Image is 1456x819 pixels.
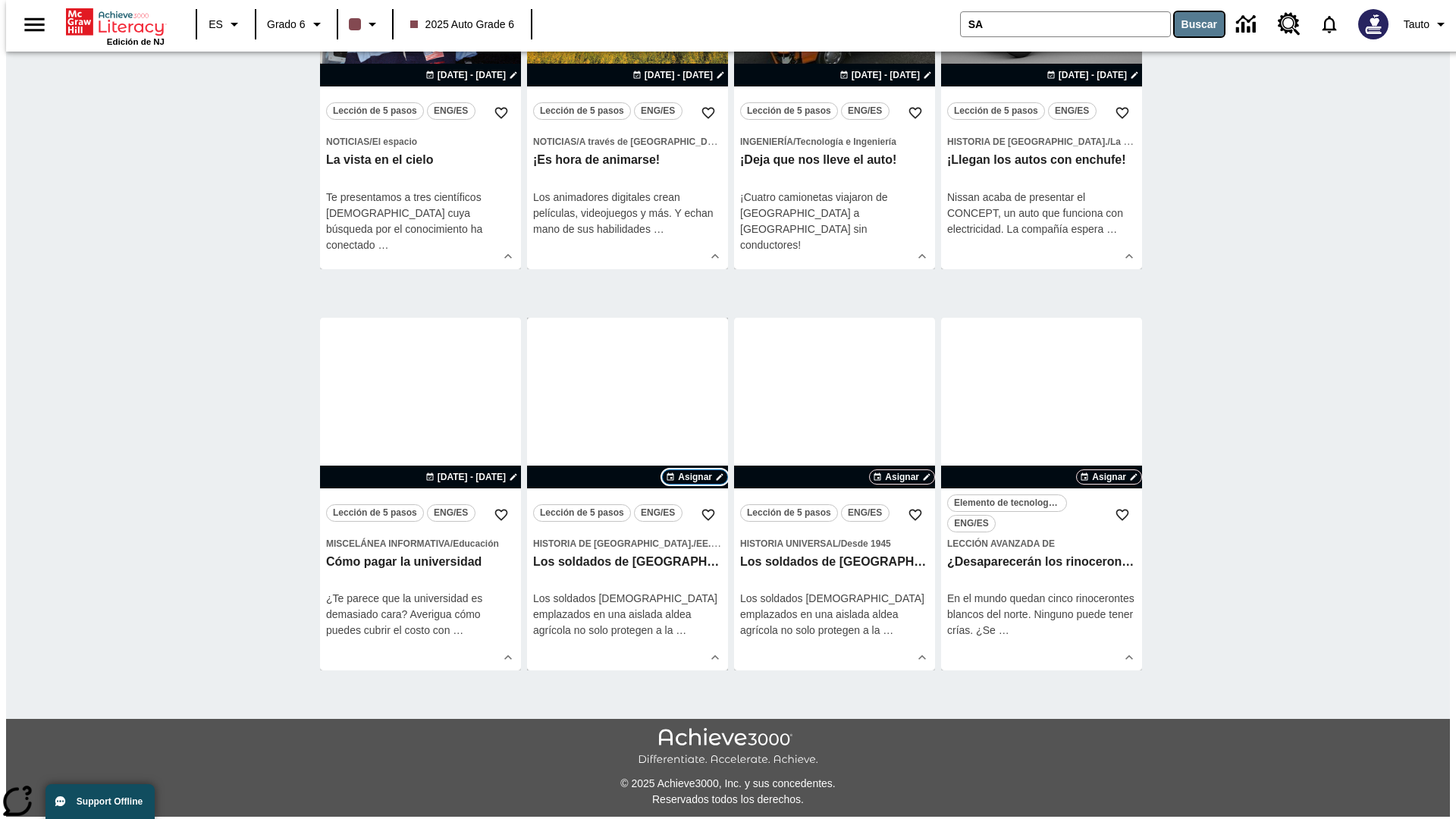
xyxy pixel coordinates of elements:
[1059,68,1127,82] span: [DATE] - [DATE]
[1358,9,1389,39] img: Avatar
[533,190,722,237] div: Los animadores digitales crean películas, videojuegos y más. Y echan mano de sus habilidades
[326,538,450,549] span: Miscelánea informativa
[434,103,468,119] span: ENG/ES
[662,469,728,485] button: Asignar Elegir fechas
[947,190,1136,237] div: Nissan acaba de presentar el CONCEPT, un auto que funciona con electricidad. La compañía espera
[902,99,929,127] button: Añadir a mis Favoritas
[695,501,722,529] button: Añadir a mis Favoritas
[533,102,631,120] button: Lección de 5 pasos
[326,136,369,147] span: Noticias
[947,591,1136,639] div: En el mundo quedan cinco rinocerontes blancos del norte. Ninguno puede tener crías. ¿Se
[740,554,929,570] h3: Los soldados de EE.UU. hacen mucho más
[1118,646,1141,669] button: Ver más
[740,102,838,120] button: Lección de 5 pasos
[333,505,417,521] span: Lección de 5 pasos
[841,538,891,549] span: Desde 1945
[641,505,675,521] span: ENG/ES
[372,136,417,147] span: El espacio
[533,538,694,549] span: Historia de [GEOGRAPHIC_DATA].
[740,591,929,639] div: Los soldados [DEMOGRAPHIC_DATA] emplazados en una aislada aldea agrícola no solo protegen a la
[795,136,896,147] span: Tecnología e Ingeniería
[12,2,57,47] button: Abrir el menú lateral
[740,152,929,168] h3: ¡Deja que nos lleve el auto!
[450,538,453,549] span: /
[533,554,722,570] h3: Los soldados de EE.UU. hacen mucho más
[954,516,988,532] span: ENG/ES
[740,535,929,551] span: Tema: Historia universal/Desde 1945
[848,103,882,119] span: ENG/ES
[1269,4,1310,45] a: Centro de recursos, Se abrirá en una pestaña nueva.
[267,17,306,33] span: Grado 6
[947,538,1055,549] span: Lección avanzada de
[947,133,1136,149] span: Tema: Historia de EE.UU./La Primera Guerra Mundia y la Gran Depresión
[911,245,934,268] button: Ver más
[678,470,712,484] span: Asignar
[1404,17,1429,33] span: Tauto
[45,784,155,819] button: Support Offline
[902,501,929,529] button: Añadir a mis Favoritas
[261,11,332,38] button: Grado: Grado 6, Elige un grado
[326,591,515,639] div: ¿Te parece que la universidad es demasiado cara? Averigua cómo puedes cubrir el costo con
[1048,102,1097,120] button: ENG/ES
[533,591,722,639] div: Los soldados [DEMOGRAPHIC_DATA] emplazados en una aislada aldea agrícola no solo protegen a la
[438,470,506,484] span: [DATE] - [DATE]
[107,37,165,46] span: Edición de NJ
[1076,469,1142,485] button: Asignar Elegir fechas
[740,504,838,522] button: Lección de 5 pasos
[533,504,631,522] button: Lección de 5 pasos
[1108,136,1110,147] span: /
[453,624,463,636] span: …
[540,505,624,521] span: Lección de 5 pasos
[540,103,624,119] span: Lección de 5 pasos
[740,136,793,147] span: Ingeniería
[947,136,1108,147] span: Historia de [GEOGRAPHIC_DATA].
[1175,12,1224,36] button: Buscar
[427,102,475,120] button: ENG/ES
[326,133,515,149] span: Tema: Noticias/El espacio
[488,99,515,127] button: Añadir a mis Favoritas
[954,103,1038,119] span: Lección de 5 pasos
[533,152,722,168] h3: ¡Es hora de animarse!
[422,470,521,484] button: 15 oct - 15 oct Elegir fechas
[497,646,519,669] button: Ver más
[326,554,515,570] h3: Cómo pagar la universidad
[422,68,521,82] button: 10 oct - 10 oct Elegir fechas
[1227,4,1269,45] a: Centro de información
[343,11,388,38] button: El color de la clase es café oscuro. Cambiar el color de la clase.
[533,136,576,147] span: Noticias
[77,796,143,807] span: Support Offline
[852,68,920,82] span: [DATE] - [DATE]
[66,7,165,37] a: Portada
[66,5,165,46] div: Portada
[629,68,728,82] button: 13 oct - 13 oct Elegir fechas
[645,68,713,82] span: [DATE] - [DATE]
[579,136,728,147] span: A través de [GEOGRAPHIC_DATA]
[533,133,722,149] span: Tema: Noticias/A través de Estados Unidos
[326,152,515,168] h3: La vista en el cielo
[1109,501,1136,529] button: Añadir a mis Favoritas
[1055,103,1089,119] span: ENG/ES
[1349,5,1398,44] button: Escoja un nuevo avatar
[740,133,929,149] span: Tema: Ingeniería/Tecnología e Ingeniería
[1109,99,1136,127] button: Añadir a mis Favoritas
[947,535,1136,551] span: Tema: Lección avanzada de/null
[634,504,682,522] button: ENG/ES
[696,538,820,549] span: EE.UU. después de la guerra
[885,470,919,484] span: Asignar
[434,505,468,521] span: ENG/ES
[638,728,818,767] img: Achieve3000 Differentiate Accelerate Achieve
[438,68,506,82] span: [DATE] - [DATE]
[941,318,1142,671] div: lesson details
[378,239,389,251] span: …
[320,318,521,671] div: lesson details
[326,504,424,522] button: Lección de 5 pasos
[527,318,728,671] div: lesson details
[676,624,686,636] span: …
[838,538,840,549] span: /
[841,504,890,522] button: ENG/ES
[410,17,515,33] span: 2025 Auto Grade 6
[961,12,1170,36] input: Buscar campo
[734,318,935,671] div: lesson details
[654,223,664,235] span: …
[533,535,722,551] span: Tema: Historia de EE.UU./EE.UU. después de la guerra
